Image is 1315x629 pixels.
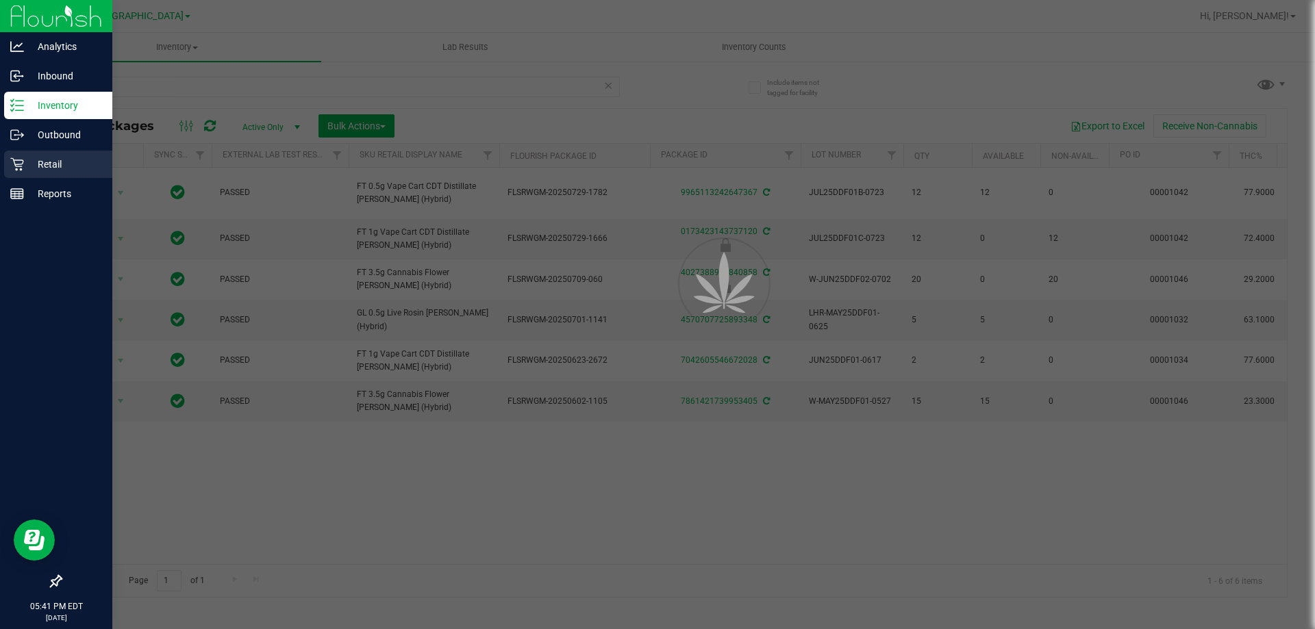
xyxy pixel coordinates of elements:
[24,156,106,172] p: Retail
[24,38,106,55] p: Analytics
[10,69,24,83] inline-svg: Inbound
[24,185,106,202] p: Reports
[6,600,106,613] p: 05:41 PM EDT
[24,97,106,114] p: Inventory
[10,187,24,201] inline-svg: Reports
[6,613,106,623] p: [DATE]
[10,40,24,53] inline-svg: Analytics
[24,127,106,143] p: Outbound
[14,519,55,561] iframe: Resource center
[10,128,24,142] inline-svg: Outbound
[24,68,106,84] p: Inbound
[10,99,24,112] inline-svg: Inventory
[10,157,24,171] inline-svg: Retail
